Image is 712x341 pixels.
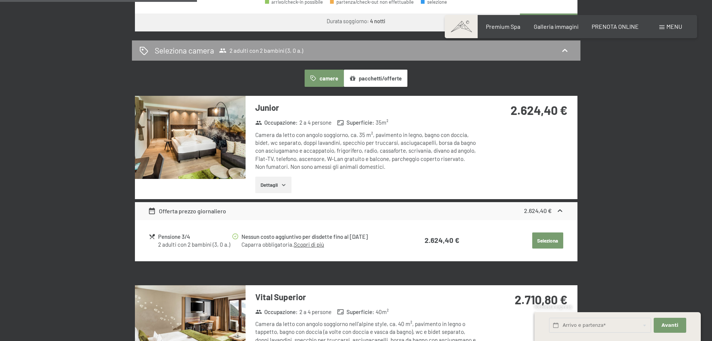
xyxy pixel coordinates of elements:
span: 40 m² [376,308,389,316]
div: Nessun costo aggiuntivo per disdette fino al [DATE] [241,232,397,241]
button: Vai a «Camera» [520,13,577,31]
button: Avanti [654,318,686,333]
strong: Superficie : [337,308,374,316]
span: Avanti [662,322,678,329]
div: Camera da letto con angolo soggiorno, ca. 35 m², pavimento in legno, bagno con doccia, bidet, wc ... [255,131,478,171]
span: Menu [666,23,682,30]
h2: Seleziona camera [155,45,214,56]
img: mss_renderimg.php [135,96,246,179]
strong: 2.624,40 € [511,103,567,117]
span: 35 m² [376,119,388,127]
strong: 2.624,40 € [524,207,552,214]
button: Seleziona [532,232,563,249]
span: 2 adulti con 2 bambini (3, 0 a.) [219,47,303,54]
button: Dettagli [255,177,292,193]
div: 2 adulti con 2 bambini (3, 0 a.) [158,241,231,249]
a: Galleria immagini [534,23,579,30]
div: Pensione 3/4 [158,232,231,241]
div: Offerta prezzo giornaliero [148,207,226,216]
span: Richiesta express [534,304,572,310]
strong: Occupazione : [255,308,298,316]
strong: 2.624,40 € [425,236,459,244]
a: PRENOTA ONLINE [592,23,639,30]
strong: Occupazione : [255,119,298,127]
div: Offerta prezzo giornaliero2.624,40 € [135,202,577,220]
a: Scopri di più [294,241,324,248]
div: Durata soggiorno: [327,18,385,25]
a: Premium Spa [486,23,520,30]
b: 4 notti [370,18,385,24]
strong: Superficie : [337,119,374,127]
span: 2 a 4 persone [299,119,332,127]
h3: Vital Superior [255,291,478,303]
div: Caparra obbligatoria. [241,241,397,249]
strong: 2.710,80 € [515,292,567,307]
span: 2 a 4 persone [299,308,332,316]
h3: Junior [255,102,478,113]
button: pacchetti/offerte [344,70,407,87]
button: camere [305,70,343,87]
